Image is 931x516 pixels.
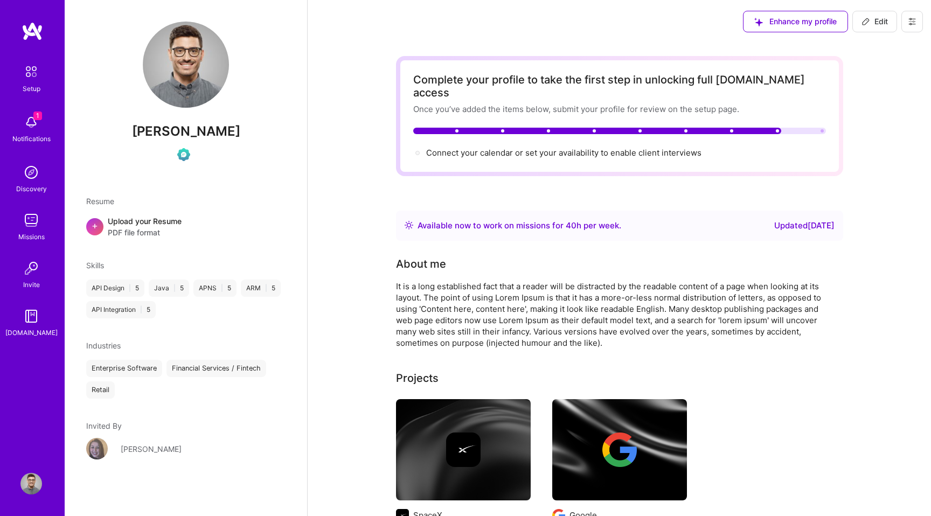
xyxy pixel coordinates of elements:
[149,280,189,297] div: Java 5
[121,443,182,455] div: [PERSON_NAME]
[86,381,115,399] div: Retail
[774,219,835,232] div: Updated [DATE]
[22,22,43,41] img: logo
[18,231,45,242] div: Missions
[92,220,98,231] span: +
[193,280,237,297] div: APNS 5
[23,279,40,290] div: Invite
[129,284,131,292] span: |
[265,284,267,292] span: |
[20,111,42,133] img: bell
[396,370,439,386] div: Projects
[221,284,223,292] span: |
[86,438,286,459] a: User Avatar[PERSON_NAME]
[108,215,182,238] div: Upload your Resume
[426,148,701,158] span: Connect your calendar or set your availability to enable client interviews
[140,305,142,314] span: |
[852,11,897,32] button: Edit
[143,22,229,108] img: User Avatar
[86,438,108,459] img: User Avatar
[18,473,45,494] a: User Avatar
[86,341,121,350] span: Industries
[241,280,281,297] div: ARM 5
[396,256,446,272] div: About me
[20,210,42,231] img: teamwork
[108,227,182,238] span: PDF file format
[413,103,826,115] div: Once you’ve added the items below, submit your profile for review on the setup page.
[177,148,190,161] img: Evaluation Call Pending
[86,360,162,377] div: Enterprise Software
[173,284,176,292] span: |
[566,220,576,231] span: 40
[12,133,51,144] div: Notifications
[86,301,156,318] div: API Integration 5
[418,219,621,232] div: Available now to work on missions for h per week .
[396,281,827,348] div: It is a long established fact that a reader will be distracted by the readable content of a page ...
[20,257,42,279] img: Invite
[86,215,286,238] div: +Upload your ResumePDF file format
[396,399,531,500] img: cover
[86,280,144,297] div: API Design 5
[413,73,826,99] div: Complete your profile to take the first step in unlocking full [DOMAIN_NAME] access
[16,183,47,194] div: Discovery
[86,261,104,270] span: Skills
[602,433,637,467] img: Company logo
[20,60,43,83] img: setup
[86,123,286,140] span: [PERSON_NAME]
[5,327,58,338] div: [DOMAIN_NAME]
[446,433,481,467] img: Company logo
[20,305,42,327] img: guide book
[405,221,413,229] img: Availability
[86,197,114,206] span: Resume
[754,18,763,26] i: icon SuggestedTeams
[23,83,40,94] div: Setup
[20,473,42,494] img: User Avatar
[20,162,42,183] img: discovery
[166,360,266,377] div: Financial Services / Fintech
[552,399,687,500] img: cover
[861,16,888,27] span: Edit
[743,11,848,32] button: Enhance my profile
[33,111,42,120] span: 1
[754,16,837,27] span: Enhance my profile
[86,421,122,430] span: Invited By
